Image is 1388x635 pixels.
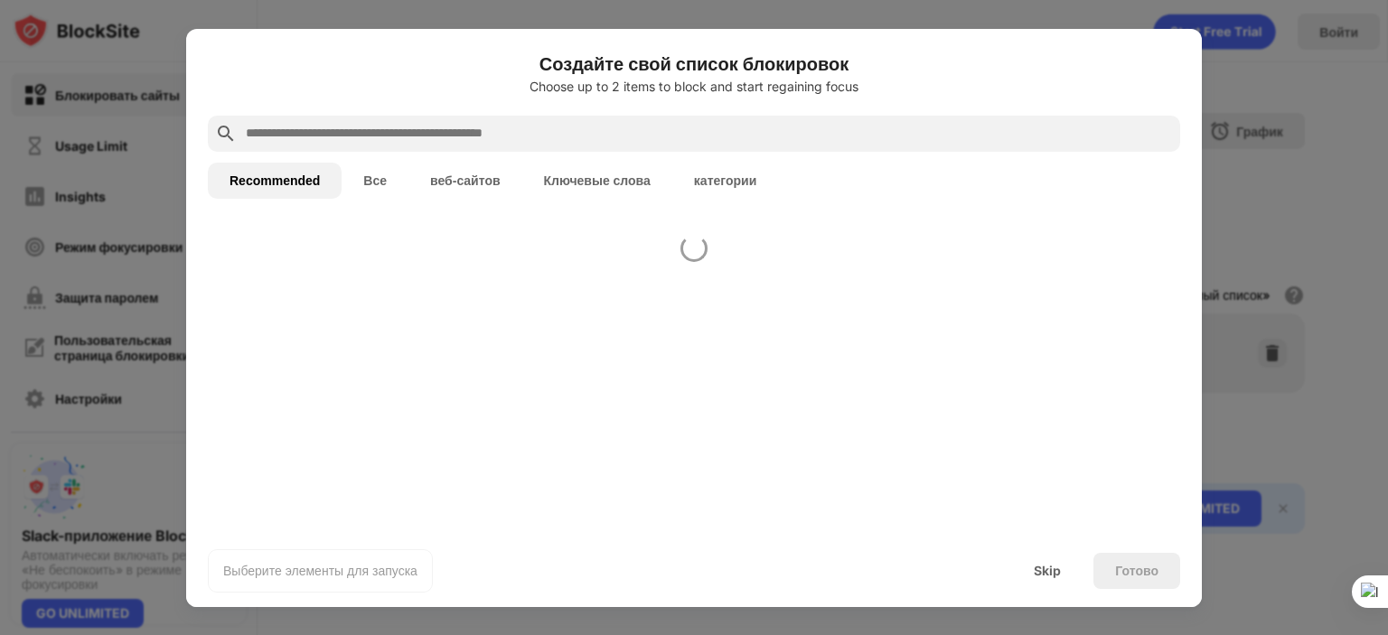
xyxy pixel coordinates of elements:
[522,163,672,199] button: Ключевые слова
[342,163,408,199] button: Все
[408,163,522,199] button: веб-сайтов
[1034,564,1061,578] div: Skip
[672,163,778,199] button: категории
[1115,564,1158,578] div: Готово
[208,163,342,199] button: Recommended
[208,51,1180,78] h6: Создайте свой список блокировок
[223,562,417,580] div: Выберите элементы для запуска
[208,79,1180,94] div: Choose up to 2 items to block and start regaining focus
[215,123,237,145] img: search.svg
